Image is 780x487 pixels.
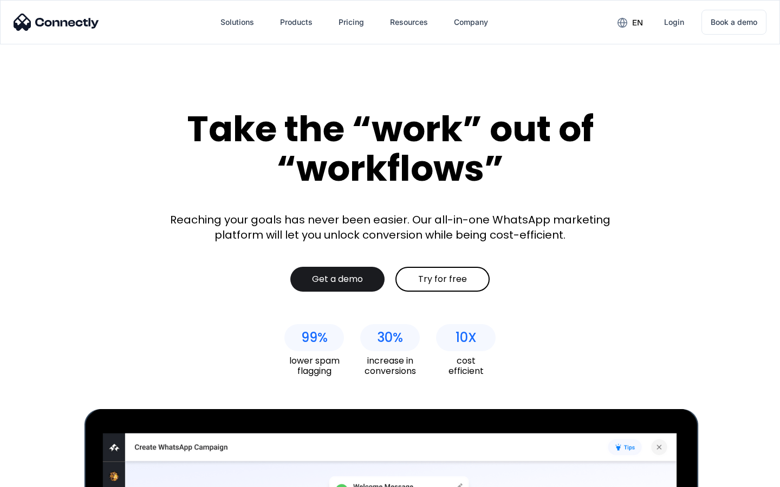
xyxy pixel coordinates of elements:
[436,356,496,376] div: cost efficient
[701,10,766,35] a: Book a demo
[162,212,617,242] div: Reaching your goals has never been easier. Our all-in-one WhatsApp marketing platform will let yo...
[418,274,467,285] div: Try for free
[284,356,344,376] div: lower spam flagging
[655,9,693,35] a: Login
[301,330,328,345] div: 99%
[312,274,363,285] div: Get a demo
[454,15,488,30] div: Company
[664,15,684,30] div: Login
[390,15,428,30] div: Resources
[290,267,385,292] a: Get a demo
[146,109,634,188] div: Take the “work” out of “workflows”
[339,15,364,30] div: Pricing
[632,15,643,30] div: en
[22,468,65,483] ul: Language list
[360,356,420,376] div: increase in conversions
[14,14,99,31] img: Connectly Logo
[330,9,373,35] a: Pricing
[280,15,313,30] div: Products
[395,267,490,292] a: Try for free
[11,468,65,483] aside: Language selected: English
[377,330,403,345] div: 30%
[220,15,254,30] div: Solutions
[456,330,477,345] div: 10X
